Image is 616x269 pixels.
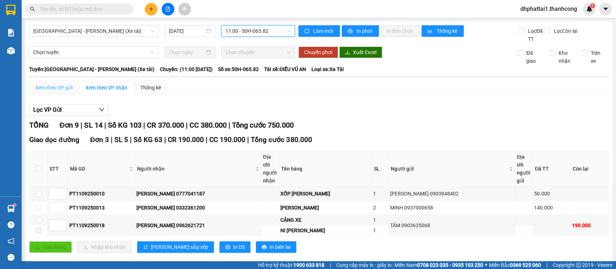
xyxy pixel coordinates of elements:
span: Đơn 3 [90,136,109,144]
td: PT1109250018 [68,215,135,236]
span: message [8,254,14,261]
span: CR 370.000 [147,121,184,129]
span: Tổng cước 750.000 [232,121,293,129]
span: Cung cấp máy in - giấy in: [336,261,393,269]
span: Kho nhận [555,49,576,65]
span: | [330,261,331,269]
button: downloadNhập kho nhận [77,241,132,253]
span: | [143,121,145,129]
div: Xem theo VP gửi [35,84,73,92]
div: 2 [373,204,388,212]
button: syncLàm mới [298,25,340,37]
div: Địa chỉ người nhận [263,153,277,185]
div: NI [PERSON_NAME] [280,226,371,234]
div: PT1109250018 [69,221,134,229]
th: Tên hàng [279,151,372,187]
button: printerIn DS [219,241,250,253]
button: printerIn biên lai [256,241,296,253]
img: logo-vxr [6,5,16,16]
span: | [111,136,113,144]
span: Giao dọc đường [29,136,79,144]
span: caret-down [602,6,609,12]
span: Chọn chuyến [226,47,290,58]
button: printerIn phơi [342,25,379,37]
span: notification [8,238,14,244]
span: [PERSON_NAME] sắp xếp [151,243,208,251]
strong: 0708 023 035 - 0935 103 250 [417,262,483,268]
span: copyright [576,263,581,268]
span: Tổng cước 380.000 [251,136,312,144]
span: | [228,121,230,129]
span: Đã giao [523,49,544,65]
th: Đã TT [533,151,571,187]
div: 1 [373,190,388,198]
span: printer [262,244,267,250]
span: Trên xe [588,49,609,65]
span: Xuất Excel [353,48,376,56]
span: | [546,261,547,269]
span: CR 190.000 [168,136,204,144]
td: PT1109250010 [68,187,135,201]
input: Tìm tên, số ĐT hoặc mã đơn [40,5,125,13]
div: 190.000 [572,221,607,229]
div: 1 [373,216,388,224]
button: bar-chartThống kê [421,25,464,37]
span: Lọc VP Gửi [33,105,62,114]
span: In biên lai [270,243,290,251]
img: warehouse-icon [7,47,15,54]
b: Tuyến: [GEOGRAPHIC_DATA] - [PERSON_NAME] (Xe tải) [29,66,154,72]
span: | [185,121,187,129]
strong: 0369 525 060 [510,262,541,268]
td: PT1109250013 [68,201,135,215]
div: CẢNG XE [280,216,371,224]
img: warehouse-icon [7,205,15,212]
input: Chọn ngày [169,48,205,56]
span: Thống kê [436,27,458,35]
span: Tài xế: ĐIỂU VŨ AN [264,65,306,73]
button: In đơn chọn [381,25,420,37]
div: [PERSON_NAME] 0777041187 [136,190,260,198]
span: dhphattai1.thanhcong [515,4,583,13]
span: search [30,6,35,12]
img: solution-icon [7,29,15,36]
span: | [164,136,166,144]
span: Người nhận [137,165,254,173]
sup: 1 [590,3,595,8]
span: download [345,50,350,56]
button: downloadXuất Excel [339,47,382,58]
span: plus [149,6,154,12]
span: 1 [591,3,594,8]
button: sort-ascending[PERSON_NAME] sắp xếp [137,241,214,253]
div: PT1109250010 [69,190,134,198]
div: MINH 0937000658 [390,204,514,212]
div: [PERSON_NAME] 0332361200 [136,204,260,212]
span: question-circle [8,221,14,228]
input: 11/09/2025 [169,27,205,35]
span: | [247,136,249,144]
span: sort-ascending [143,244,148,250]
span: Chọn tuyến [33,47,154,58]
div: TÂM 0903635068 [390,221,514,229]
span: SL 14 [84,121,102,129]
span: printer [348,28,354,34]
div: 140.000 [534,204,569,212]
span: Lọc Đã TT [525,27,544,43]
div: PT1109250013 [69,204,134,212]
span: TỔNG [29,121,49,129]
span: | [130,136,132,144]
button: Lọc VP Gửi [29,104,109,116]
span: In DS [233,243,245,251]
div: [PERSON_NAME] 0903848402 [390,190,514,198]
span: Số KG 103 [108,121,141,129]
div: 1 [373,226,388,234]
span: Lọc Còn lại [551,27,578,35]
th: SL [372,151,389,187]
span: file-add [165,6,170,12]
span: down [99,107,105,113]
span: Loại xe: Xe Tải [311,65,344,73]
div: XỐP [PERSON_NAME] [280,190,371,198]
strong: 1900 633 818 [293,262,324,268]
span: Làm mới [313,27,334,35]
span: Miền Nam [394,261,483,269]
span: bar-chart [427,28,433,34]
